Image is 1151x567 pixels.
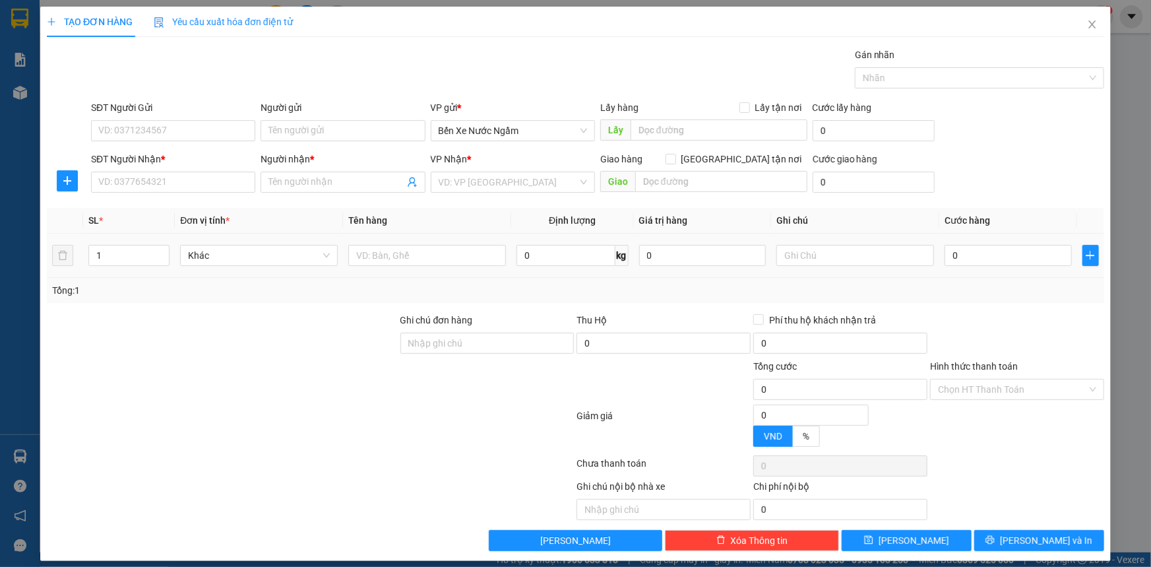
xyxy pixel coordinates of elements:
[431,100,595,115] div: VP gửi
[1083,250,1098,261] span: plus
[864,535,873,546] span: save
[764,431,782,442] span: VND
[731,533,788,548] span: Xóa Thông tin
[945,215,990,226] span: Cước hàng
[813,102,872,113] label: Cước lấy hàng
[631,119,807,141] input: Dọc đường
[879,533,949,548] span: [PERSON_NAME]
[600,171,635,192] span: Giao
[261,152,425,166] div: Người nhận
[753,361,797,372] span: Tổng cước
[776,245,934,266] input: Ghi Chú
[52,283,445,298] div: Tổng: 1
[407,177,418,187] span: user-add
[639,215,688,226] span: Giá trị hàng
[576,315,607,325] span: Thu Hộ
[1001,533,1093,548] span: [PERSON_NAME] và In
[154,17,293,27] span: Yêu cầu xuất hóa đơn điện tử
[91,152,255,166] div: SĐT Người Nhận
[1082,245,1099,266] button: plus
[400,333,575,354] input: Ghi chú đơn hàng
[400,315,473,325] label: Ghi chú đơn hàng
[7,98,147,116] li: In ngày: 09:04 12/10
[576,499,751,520] input: Nhập ghi chú
[764,313,881,327] span: Phí thu hộ khách nhận trả
[813,154,878,164] label: Cước giao hàng
[489,530,663,551] button: [PERSON_NAME]
[635,171,807,192] input: Dọc đường
[600,102,638,113] span: Lấy hàng
[639,245,766,266] input: 0
[813,120,935,141] input: Cước lấy hàng
[600,119,631,141] span: Lấy
[753,479,927,499] div: Chi phí nội bộ
[439,121,587,141] span: Bến Xe Nước Ngầm
[803,431,809,442] span: %
[842,530,972,551] button: save[PERSON_NAME]
[771,208,939,234] th: Ghi chú
[986,535,995,546] span: printer
[47,17,133,27] span: TẠO ĐƠN HÀNG
[1087,19,1098,30] span: close
[665,530,839,551] button: deleteXóa Thông tin
[750,100,807,115] span: Lấy tận nơi
[91,100,255,115] div: SĐT Người Gửi
[1074,7,1111,44] button: Close
[154,17,164,28] img: icon
[7,79,147,98] li: [PERSON_NAME]
[974,530,1104,551] button: printer[PERSON_NAME] và In
[52,245,73,266] button: delete
[348,215,387,226] span: Tên hàng
[180,215,230,226] span: Đơn vị tính
[58,176,78,186] span: plus
[88,215,99,226] span: SL
[600,154,642,164] span: Giao hàng
[615,245,629,266] span: kg
[549,215,596,226] span: Định lượng
[540,533,611,548] span: [PERSON_NAME]
[576,456,753,479] div: Chưa thanh toán
[431,154,468,164] span: VP Nhận
[716,535,726,546] span: delete
[348,245,506,266] input: VD: Bàn, Ghế
[188,246,330,265] span: Khác
[576,479,751,499] div: Ghi chú nội bộ nhà xe
[676,152,807,166] span: [GEOGRAPHIC_DATA] tận nơi
[813,172,935,193] input: Cước giao hàng
[576,409,753,453] div: Giảm giá
[57,170,78,191] button: plus
[47,17,56,26] span: plus
[930,361,1018,372] label: Hình thức thanh toán
[261,100,425,115] div: Người gửi
[855,50,895,60] label: Gán nhãn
